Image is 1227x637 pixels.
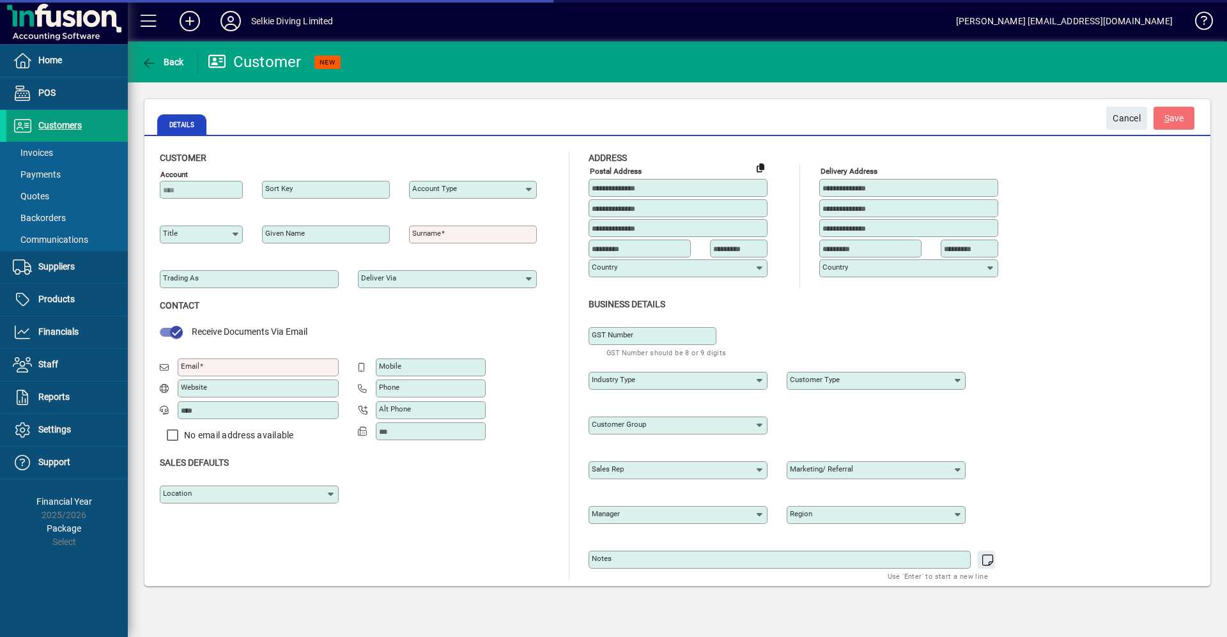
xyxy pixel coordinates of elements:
[790,509,812,518] mat-label: Region
[251,11,334,31] div: Selkie Diving Limited
[361,273,396,282] mat-label: Deliver via
[38,392,70,402] span: Reports
[6,142,128,164] a: Invoices
[606,345,727,360] mat-hint: GST Number should be 8 or 9 digits
[208,52,302,72] div: Customer
[13,213,66,223] span: Backorders
[379,362,401,371] mat-label: Mobile
[36,496,92,507] span: Financial Year
[6,164,128,185] a: Payments
[6,447,128,479] a: Support
[13,234,88,245] span: Communications
[6,381,128,413] a: Reports
[47,523,81,533] span: Package
[6,207,128,229] a: Backorders
[589,299,665,309] span: Business details
[6,414,128,446] a: Settings
[128,50,198,73] app-page-header-button: Back
[38,326,79,337] span: Financials
[181,429,294,441] label: No email address available
[38,88,56,98] span: POS
[1113,108,1141,129] span: Cancel
[160,300,199,311] span: Contact
[160,457,229,468] span: Sales defaults
[589,153,627,163] span: Address
[38,359,58,369] span: Staff
[6,284,128,316] a: Products
[157,114,206,135] span: Details
[592,330,633,339] mat-label: GST Number
[163,229,178,238] mat-label: Title
[38,55,62,65] span: Home
[1106,107,1147,130] button: Cancel
[6,229,128,250] a: Communications
[181,362,199,371] mat-label: Email
[1185,3,1211,44] a: Knowledge Base
[169,10,210,33] button: Add
[163,489,192,498] mat-label: Location
[6,316,128,348] a: Financials
[592,263,617,272] mat-label: Country
[956,11,1173,31] div: [PERSON_NAME] [EMAIL_ADDRESS][DOMAIN_NAME]
[13,148,53,158] span: Invoices
[1154,107,1194,130] button: Save
[412,229,441,238] mat-label: Surname
[412,184,457,193] mat-label: Account Type
[379,404,411,413] mat-label: Alt Phone
[6,45,128,77] a: Home
[13,169,61,180] span: Payments
[181,383,207,392] mat-label: Website
[138,50,187,73] button: Back
[210,10,251,33] button: Profile
[379,383,399,392] mat-label: Phone
[160,153,206,163] span: Customer
[888,569,988,583] mat-hint: Use 'Enter' to start a new line
[592,375,635,384] mat-label: Industry type
[1164,113,1169,123] span: S
[6,185,128,207] a: Quotes
[38,120,82,130] span: Customers
[38,261,75,272] span: Suppliers
[163,273,199,282] mat-label: Trading as
[750,157,771,178] button: Copy to Delivery address
[6,349,128,381] a: Staff
[192,326,307,337] span: Receive Documents Via Email
[6,251,128,283] a: Suppliers
[790,464,853,473] mat-label: Marketing/ Referral
[822,263,848,272] mat-label: Country
[38,294,75,304] span: Products
[592,554,612,563] mat-label: Notes
[790,375,840,384] mat-label: Customer type
[38,457,70,467] span: Support
[592,420,646,429] mat-label: Customer group
[160,170,188,179] mat-label: Account
[320,58,336,66] span: NEW
[265,229,305,238] mat-label: Given name
[141,57,184,67] span: Back
[1164,108,1184,129] span: ave
[6,77,128,109] a: POS
[265,184,293,193] mat-label: Sort key
[13,191,49,201] span: Quotes
[38,424,71,434] span: Settings
[592,509,620,518] mat-label: Manager
[592,464,624,473] mat-label: Sales rep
